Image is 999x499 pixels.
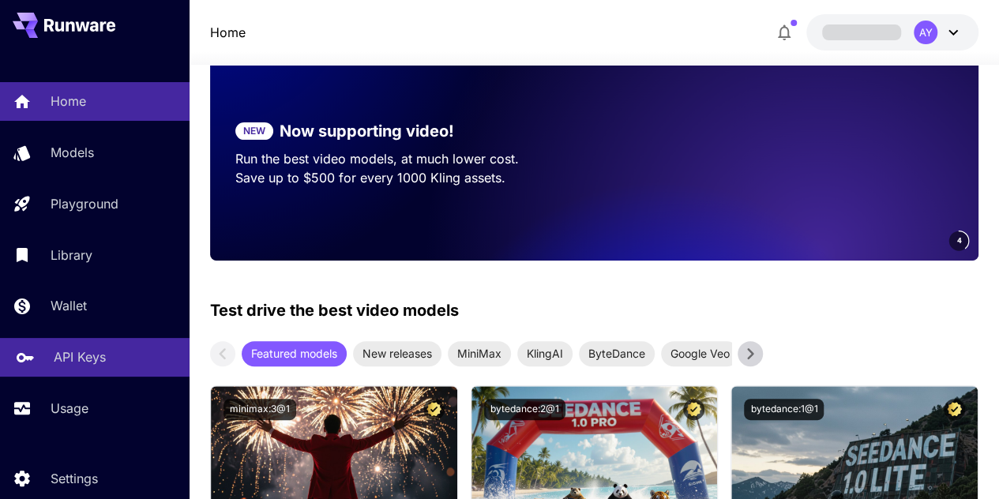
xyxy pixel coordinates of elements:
p: Run the best video models, at much lower cost. [235,149,569,168]
p: Settings [51,469,98,488]
p: Now supporting video! [280,119,454,143]
a: Home [210,23,246,42]
p: Wallet [51,296,87,315]
button: bytedance:2@1 [484,399,565,420]
button: Certified Model – Vetted for best performance and includes a commercial license. [944,399,965,420]
span: ByteDance [579,345,655,362]
p: Save up to $500 for every 1000 Kling assets. [235,168,569,187]
div: MiniMax [448,341,511,366]
div: AY [914,21,937,44]
span: New releases [353,345,441,362]
button: Certified Model – Vetted for best performance and includes a commercial license. [423,399,445,420]
p: Library [51,246,92,265]
p: NEW [243,124,265,138]
span: 4 [956,234,961,246]
div: KlingAI [517,341,573,366]
p: Test drive the best video models [210,298,459,322]
span: Featured models [242,345,347,362]
span: KlingAI [517,345,573,362]
button: Certified Model – Vetted for best performance and includes a commercial license. [683,399,704,420]
button: AY [806,14,978,51]
p: API Keys [54,347,106,366]
div: New releases [353,341,441,366]
div: Google Veo [661,341,739,366]
div: Featured models [242,341,347,366]
nav: breadcrumb [210,23,246,42]
p: Models [51,143,94,162]
button: bytedance:1@1 [744,399,824,420]
p: Usage [51,399,88,418]
div: ByteDance [579,341,655,366]
span: Google Veo [661,345,739,362]
span: MiniMax [448,345,511,362]
p: Playground [51,194,118,213]
p: Home [51,92,86,111]
button: minimax:3@1 [223,399,296,420]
